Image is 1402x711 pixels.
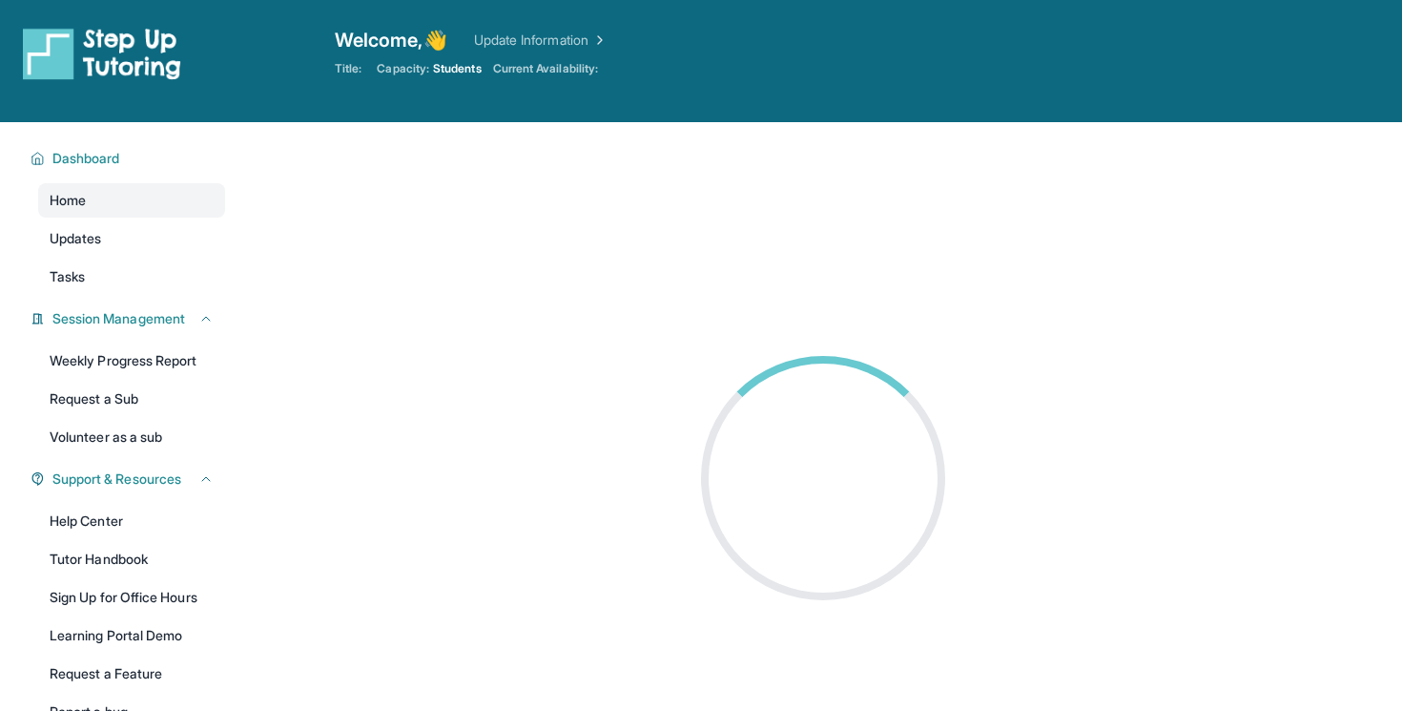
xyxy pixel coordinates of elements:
[335,27,447,53] span: Welcome, 👋
[52,309,185,328] span: Session Management
[38,580,225,615] a: Sign Up for Office Hours
[38,420,225,454] a: Volunteer as a sub
[50,229,102,248] span: Updates
[38,260,225,294] a: Tasks
[433,61,482,76] span: Students
[45,470,214,489] button: Support & Resources
[38,542,225,576] a: Tutor Handbook
[23,27,181,80] img: logo
[377,61,429,76] span: Capacity:
[52,470,181,489] span: Support & Resources
[38,183,225,218] a: Home
[45,309,214,328] button: Session Management
[38,618,225,653] a: Learning Portal Demo
[38,382,225,416] a: Request a Sub
[588,31,608,50] img: Chevron Right
[50,267,85,286] span: Tasks
[52,149,120,168] span: Dashboard
[335,61,361,76] span: Title:
[38,657,225,691] a: Request a Feature
[50,191,86,210] span: Home
[474,31,608,50] a: Update Information
[38,344,225,378] a: Weekly Progress Report
[493,61,598,76] span: Current Availability:
[38,221,225,256] a: Updates
[38,504,225,538] a: Help Center
[45,149,214,168] button: Dashboard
